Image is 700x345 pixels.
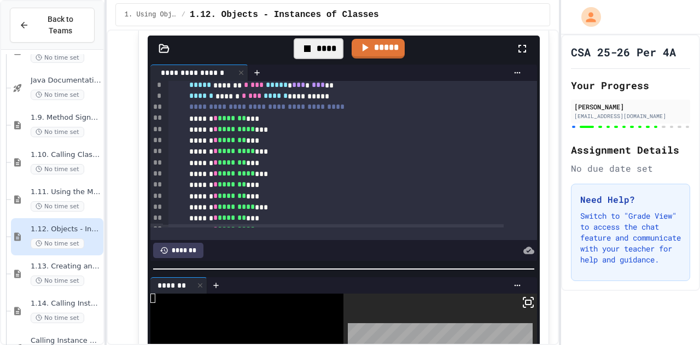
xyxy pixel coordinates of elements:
[31,90,84,100] span: No time set
[125,10,177,19] span: 1. Using Objects and Methods
[31,276,84,286] span: No time set
[36,14,85,37] span: Back to Teams
[571,162,690,175] div: No due date set
[31,76,101,85] span: Java Documentation with Comments - Topic 1.8
[574,102,687,112] div: [PERSON_NAME]
[31,150,101,160] span: 1.10. Calling Class Methods
[31,127,84,137] span: No time set
[571,44,676,60] h1: CSA 25-26 Per 4A
[31,225,101,234] span: 1.12. Objects - Instances of Classes
[31,113,101,122] span: 1.9. Method Signatures
[31,238,84,249] span: No time set
[31,201,84,212] span: No time set
[31,313,84,323] span: No time set
[10,8,95,43] button: Back to Teams
[31,188,101,197] span: 1.11. Using the Math Class
[580,210,681,265] p: Switch to "Grade View" to access the chat feature and communicate with your teacher for help and ...
[574,112,687,120] div: [EMAIL_ADDRESS][DOMAIN_NAME]
[571,142,690,157] h2: Assignment Details
[190,8,379,21] span: 1.12. Objects - Instances of Classes
[570,4,604,30] div: My Account
[571,78,690,93] h2: Your Progress
[31,164,84,174] span: No time set
[182,10,185,19] span: /
[31,262,101,271] span: 1.13. Creating and Initializing Objects: Constructors
[31,299,101,308] span: 1.14. Calling Instance Methods
[580,193,681,206] h3: Need Help?
[31,52,84,63] span: No time set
